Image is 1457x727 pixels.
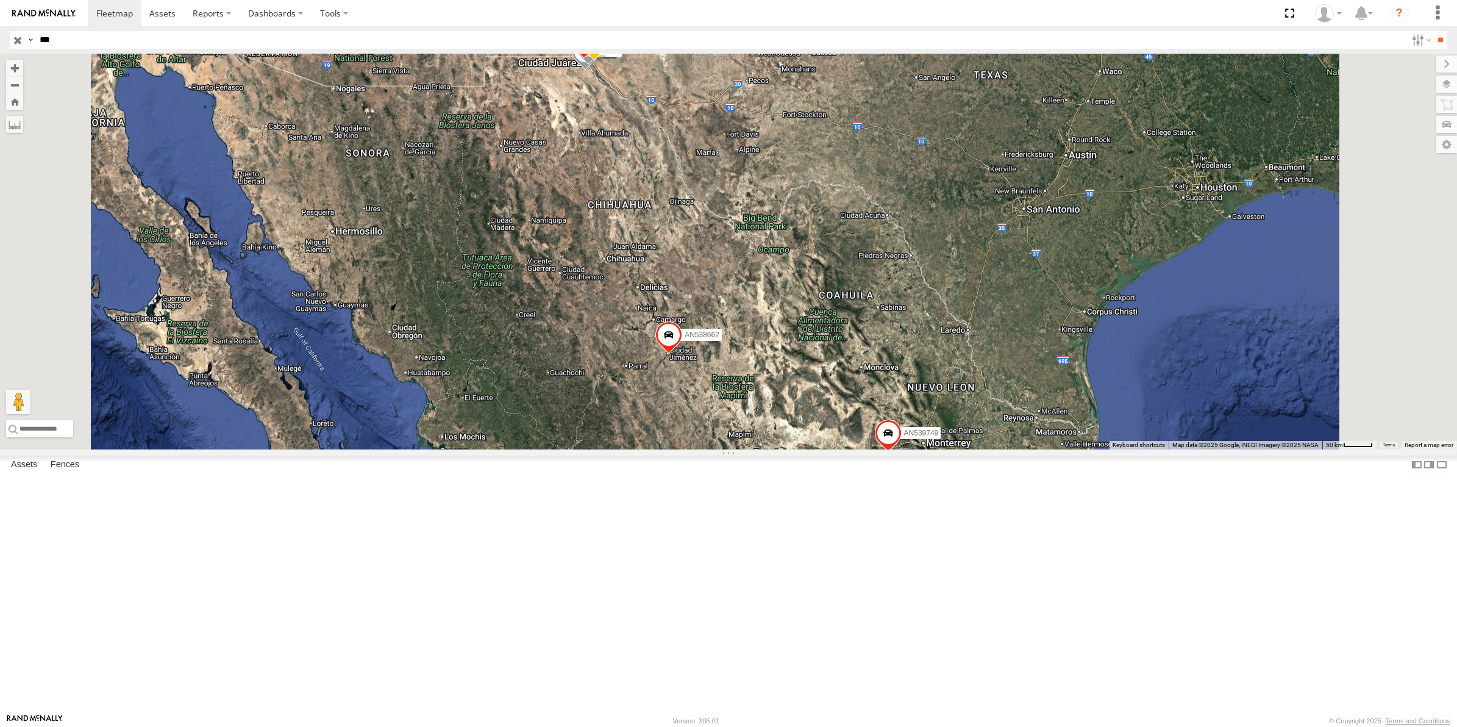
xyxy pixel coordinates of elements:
[1322,441,1377,449] button: Map Scale: 50 km per 45 pixels
[1407,31,1433,49] label: Search Filter Options
[1326,442,1343,448] span: 50 km
[6,93,23,110] button: Zoom Home
[1383,443,1395,448] a: Terms
[904,429,939,437] span: AN539749
[1389,4,1409,23] i: ?
[5,456,43,473] label: Assets
[12,9,76,18] img: rand-logo.svg
[1113,441,1165,449] button: Keyboard shortcuts
[1172,442,1319,448] span: Map data ©2025 Google, INEGI Imagery ©2025 NASA
[6,116,23,133] label: Measure
[601,46,613,55] span: 265
[6,76,23,93] button: Zoom out
[1386,717,1450,725] a: Terms and Conditions
[6,390,30,414] button: Drag Pegman onto the map to open Street View
[7,715,63,727] a: Visit our Website
[1411,456,1423,473] label: Dock Summary Table to the Left
[1405,442,1453,448] a: Report a map error
[45,456,85,473] label: Fences
[685,330,719,338] span: AN538662
[1436,456,1448,473] label: Hide Summary Table
[1329,717,1450,725] div: © Copyright 2025 -
[6,60,23,76] button: Zoom in
[1436,136,1457,153] label: Map Settings
[673,717,719,725] div: Version: 305.01
[1423,456,1435,473] label: Dock Summary Table to the Right
[1311,4,1346,23] div: Roberto Garcia
[26,31,35,49] label: Search Query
